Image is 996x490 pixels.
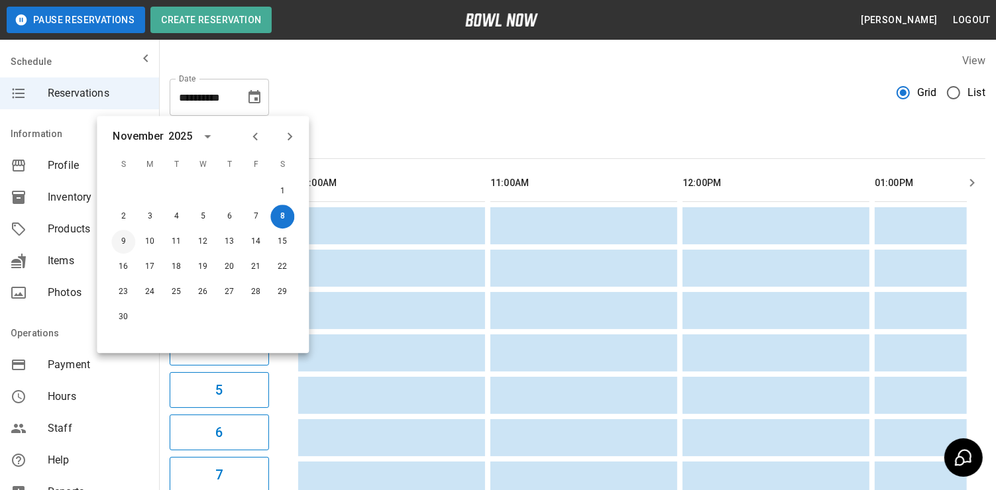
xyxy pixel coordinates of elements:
[856,8,942,32] button: [PERSON_NAME]
[270,255,294,279] button: Nov 22, 2025
[138,205,162,228] button: Nov 3, 2025
[217,230,241,254] button: Nov 13, 2025
[270,280,294,304] button: Nov 29, 2025
[48,357,148,373] span: Payment
[244,255,268,279] button: Nov 21, 2025
[217,152,241,178] span: T
[244,230,268,254] button: Nov 14, 2025
[111,205,135,228] button: Nov 2, 2025
[111,305,135,329] button: Nov 30, 2025
[244,125,266,148] button: Previous month
[150,7,272,33] button: Create Reservation
[217,255,241,279] button: Nov 20, 2025
[48,158,148,173] span: Profile
[270,179,294,203] button: Nov 1, 2025
[278,125,301,148] button: Next month
[164,230,188,254] button: Nov 11, 2025
[191,152,215,178] span: W
[48,420,148,436] span: Staff
[191,280,215,304] button: Nov 26, 2025
[48,85,148,101] span: Reservations
[215,464,223,485] h6: 7
[217,280,241,304] button: Nov 27, 2025
[48,389,148,405] span: Hours
[48,189,148,205] span: Inventory
[7,7,145,33] button: Pause Reservations
[917,85,937,101] span: Grid
[191,205,215,228] button: Nov 5, 2025
[138,152,162,178] span: M
[168,128,193,144] div: 2025
[170,126,985,158] div: inventory tabs
[138,280,162,304] button: Nov 24, 2025
[164,152,188,178] span: T
[170,415,269,450] button: 6
[196,125,219,148] button: calendar view is open, switch to year view
[48,221,148,237] span: Products
[244,280,268,304] button: Nov 28, 2025
[48,253,148,269] span: Items
[191,230,215,254] button: Nov 12, 2025
[164,255,188,279] button: Nov 18, 2025
[270,205,294,228] button: Nov 8, 2025
[244,152,268,178] span: F
[48,452,148,468] span: Help
[113,128,164,144] div: November
[111,255,135,279] button: Nov 16, 2025
[962,54,985,67] label: View
[490,164,677,202] th: 11:00AM
[241,84,268,111] button: Choose date, selected date is Nov 8, 2025
[191,255,215,279] button: Nov 19, 2025
[465,13,538,26] img: logo
[138,255,162,279] button: Nov 17, 2025
[111,230,135,254] button: Nov 9, 2025
[298,164,485,202] th: 10:00AM
[111,152,135,178] span: S
[170,372,269,408] button: 5
[164,205,188,228] button: Nov 4, 2025
[48,285,148,301] span: Photos
[270,152,294,178] span: S
[138,230,162,254] button: Nov 10, 2025
[164,280,188,304] button: Nov 25, 2025
[215,379,223,401] h6: 5
[270,230,294,254] button: Nov 15, 2025
[683,164,869,202] th: 12:00PM
[948,8,996,32] button: Logout
[217,205,241,228] button: Nov 6, 2025
[244,205,268,228] button: Nov 7, 2025
[215,422,223,443] h6: 6
[968,85,985,101] span: List
[111,280,135,304] button: Nov 23, 2025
